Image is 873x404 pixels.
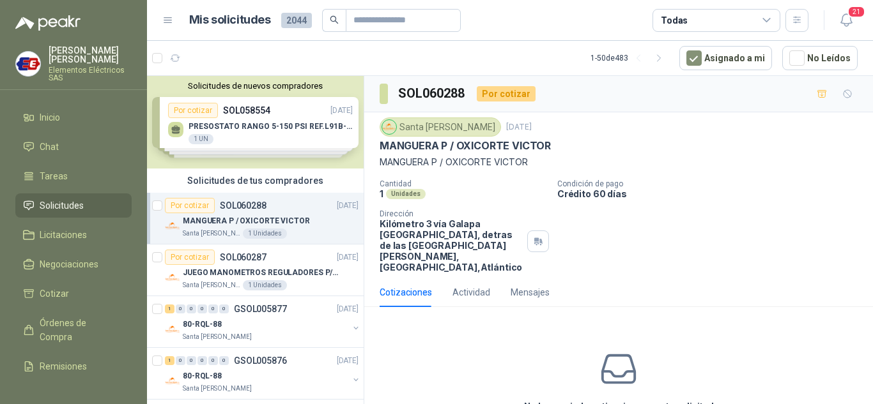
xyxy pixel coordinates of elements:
div: 0 [187,356,196,365]
div: 1 - 50 de 483 [591,48,669,68]
p: Santa [PERSON_NAME] [183,228,240,239]
span: Chat [40,140,59,154]
div: 0 [197,356,207,365]
span: Inicio [40,110,60,124]
div: 1 Unidades [243,280,287,290]
div: Actividad [452,285,490,299]
button: 21 [835,9,858,32]
span: Licitaciones [40,228,87,242]
div: Solicitudes de nuevos compradoresPor cotizarSOL058554[DATE] PRESOSTATO RANGO 5-150 PSI REF.L91B-1... [147,76,364,168]
div: 0 [208,304,218,313]
img: Company Logo [165,270,180,285]
div: 0 [187,304,196,313]
span: 21 [847,6,865,18]
a: Solicitudes [15,193,132,218]
div: Por cotizar [477,86,536,101]
span: search [330,15,339,24]
span: Cotizar [40,287,69,301]
div: 1 [165,356,174,365]
p: GSOL005876 [234,356,287,365]
p: MANGUERA P / OXICORTE VICTOR [380,155,858,169]
p: JUEGO MANOMETROS REGULADORES P/OXIGENO [183,267,342,279]
span: Órdenes de Compra [40,316,120,344]
div: 0 [176,356,185,365]
a: Remisiones [15,354,132,378]
p: Cantidad [380,179,547,188]
img: Logo peakr [15,15,81,31]
a: Tareas [15,164,132,188]
div: 0 [219,304,229,313]
div: Mensajes [511,285,550,299]
div: 1 [165,304,174,313]
span: Remisiones [40,359,87,373]
img: Company Logo [16,52,40,76]
a: Por cotizarSOL060287[DATE] Company LogoJUEGO MANOMETROS REGULADORES P/OXIGENOSanta [PERSON_NAME]1... [147,244,364,296]
div: 0 [197,304,207,313]
p: MANGUERA P / OXICORTE VICTOR [380,139,551,153]
span: Negociaciones [40,257,98,271]
div: Cotizaciones [380,285,432,299]
p: [DATE] [337,355,359,367]
span: Tareas [40,169,68,183]
p: [DATE] [337,303,359,315]
p: 80-RQL-88 [183,370,222,382]
a: Órdenes de Compra [15,311,132,349]
div: Solicitudes de tus compradores [147,168,364,193]
a: 1 0 0 0 0 0 GSOL005876[DATE] Company Logo80-RQL-88Santa [PERSON_NAME] [165,353,361,394]
p: Crédito 60 días [557,188,868,199]
button: Solicitudes de nuevos compradores [152,81,359,91]
h3: SOL060288 [398,84,467,103]
p: [DATE] [506,121,532,133]
p: Elementos Eléctricos SAS [49,66,132,82]
div: Por cotizar [165,198,215,213]
p: [DATE] [337,200,359,212]
p: MANGUERA P / OXICORTE VICTOR [183,215,310,227]
p: 80-RQL-88 [183,318,222,331]
img: Company Logo [382,120,396,134]
p: Santa [PERSON_NAME] [183,280,240,290]
p: Dirección [380,209,522,218]
div: 0 [208,356,218,365]
p: Santa [PERSON_NAME] [183,384,252,394]
span: Solicitudes [40,198,84,213]
div: 0 [176,304,185,313]
button: No Leídos [782,46,858,70]
div: Por cotizar [165,250,215,265]
span: 2044 [281,13,312,28]
div: Unidades [386,189,426,199]
p: Condición de pago [557,179,868,188]
div: Todas [661,13,688,27]
a: 1 0 0 0 0 0 GSOL005877[DATE] Company Logo80-RQL-88Santa [PERSON_NAME] [165,301,361,342]
a: Negociaciones [15,252,132,276]
p: SOL060287 [220,253,267,262]
a: Inicio [15,105,132,130]
p: [DATE] [337,251,359,264]
a: Cotizar [15,281,132,306]
img: Company Logo [165,218,180,234]
a: Por cotizarSOL060288[DATE] Company LogoMANGUERA P / OXICORTE VICTORSanta [PERSON_NAME]1 Unidades [147,193,364,244]
p: 1 [380,188,383,199]
p: Santa [PERSON_NAME] [183,332,252,342]
a: Chat [15,135,132,159]
p: GSOL005877 [234,304,287,313]
div: 0 [219,356,229,365]
p: [PERSON_NAME] [PERSON_NAME] [49,46,132,64]
div: Santa [PERSON_NAME] [380,117,501,137]
div: 1 Unidades [243,228,287,239]
img: Company Logo [165,373,180,389]
h1: Mis solicitudes [189,11,271,29]
button: Asignado a mi [679,46,772,70]
p: SOL060288 [220,201,267,210]
a: Licitaciones [15,223,132,247]
img: Company Logo [165,322,180,337]
p: Kilómetro 3 vía Galapa [GEOGRAPHIC_DATA], detras de las [GEOGRAPHIC_DATA][PERSON_NAME], [GEOGRAPH... [380,218,522,273]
